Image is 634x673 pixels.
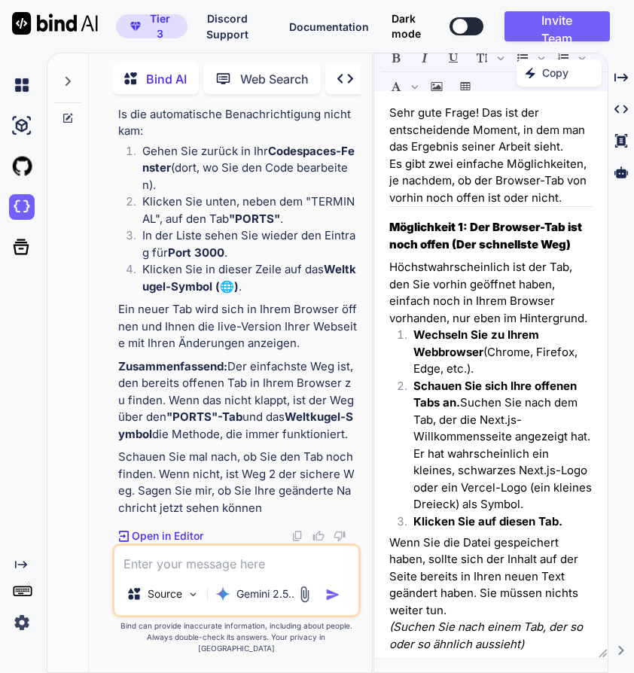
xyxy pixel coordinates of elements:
[148,586,182,601] p: Source
[187,588,200,601] img: Pick Models
[9,610,35,635] img: settings
[383,74,422,99] span: Font family
[229,212,280,226] strong: "PORTS"
[452,74,479,99] span: Insert table
[289,20,369,33] span: Documentation
[215,586,230,601] img: Gemini 2.5 Pro
[413,514,562,528] strong: Klicken Sie auf diesen Tab.
[392,11,443,41] span: Dark mode
[383,45,410,71] span: Bold
[118,359,227,373] strong: Zusammenfassend:
[132,528,203,544] p: Open in Editor
[389,220,582,251] strong: Möglichkeit 1: Der Browser-Tab ist noch offen (Der schnellste Weg)
[130,193,358,227] li: Klicken Sie unten, neben dem "TERMINAL", auf den Tab .
[296,586,313,603] img: attachment
[289,19,369,35] button: Documentation
[130,227,358,261] li: In der Liste sehen Sie wieder den Eintrag für .
[118,89,358,140] p: Wir machen genau das Gleiche wie vorhin, als die automatische Benachrichtigung nicht kam:
[389,620,583,651] em: (Suchen Sie nach einem Tab, der so oder so ähnlich aussieht)
[118,301,358,352] p: Ein neuer Tab wird sich in Ihrem Browser öffnen und Ihnen die live-Version Ihrer Webseite mit Ihr...
[9,194,35,220] img: darkCloudIdeIcon
[130,261,358,295] li: Klicken Sie in dieser Zeile auf das .
[413,379,577,410] strong: Schauen Sie sich Ihre offenen Tabs an.
[9,72,35,98] img: chat
[401,327,593,378] li: (Chrome, Firefox, Edge, etc.).
[240,70,309,88] p: Web Search
[389,105,593,156] p: Sehr gute Frage! Das ist der entscheidende Moment, in dem man das Ergebnis seiner Arbeit sieht.
[291,530,303,542] img: copy
[9,154,35,179] img: githubLight
[147,11,173,41] span: Tier 3
[550,45,589,71] span: Insert Ordered List
[401,378,593,513] li: Suchen Sie nach dem Tab, der die Next.js-Willkommensseite angezeigt hat. Er hat wahrscheinlich ei...
[312,530,325,542] img: like
[166,410,242,424] strong: "PORTS"-Tab
[146,70,187,88] p: Bind AI
[389,259,593,327] p: Höchstwahrscheinlich ist der Tab, den Sie vorhin geöffnet haben, einfach noch in Ihrem Browser vo...
[334,530,346,542] img: dislike
[12,12,98,35] img: Bind AI
[112,620,361,654] p: Bind can provide inaccurate information, including about people. Always double-check its answers....
[118,449,358,516] p: Schauen Sie mal nach, ob Sie den Tab noch finden. Wenn nicht, ist Weg 2 der sichere Weg. Sagen Si...
[142,262,356,294] strong: Weltkugel-Symbol (🌐)
[116,14,187,38] button: premiumTier 3
[236,586,294,601] p: Gemini 2.5..
[118,358,358,443] p: Der einfachste Weg ist, den bereits offenen Tab in Ihrem Browser zu finden. Wenn das nicht klappt...
[468,45,508,71] span: Font size
[9,113,35,139] img: ai-studio
[504,11,610,41] button: Invite Team
[423,74,450,99] span: Insert Image
[206,12,248,41] span: Discord Support
[542,65,568,81] p: Copy
[440,45,467,71] span: Underline
[389,534,593,620] p: Wenn Sie die Datei gespeichert haben, sollte sich der Inhalt auf der Seite bereits in Ihren neuen...
[325,587,340,602] img: icon
[187,11,267,42] button: Discord Support
[413,327,539,359] strong: Wechseln Sie zu Ihrem Webbrowser
[509,45,548,71] span: Insert Unordered List
[411,45,438,71] span: Italic
[130,22,141,31] img: premium
[168,245,224,260] strong: Port 3000
[130,143,358,194] li: Gehen Sie zurück in Ihr (dort, wo Sie den Code bearbeiten).
[389,156,593,207] p: Es gibt zwei einfache Möglichkeiten, je nachdem, ob der Browser-Tab von vorhin noch offen ist ode...
[118,410,353,441] strong: Weltkugel-Symbol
